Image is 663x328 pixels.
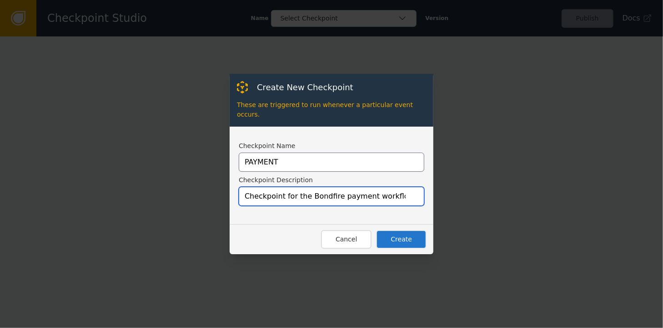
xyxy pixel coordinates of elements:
button: Cancel [321,230,372,249]
div: These are triggered to run whenever a particular event occurs. [237,93,426,119]
button: Create [376,230,427,249]
input: Your brand new checkpoint! [239,187,424,206]
label: Checkpoint Name [239,141,424,151]
div: Create New Checkpoint [248,81,353,93]
label: Checkpoint Description [239,175,424,185]
input: YOUR_CHECKPOINT [239,153,424,172]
